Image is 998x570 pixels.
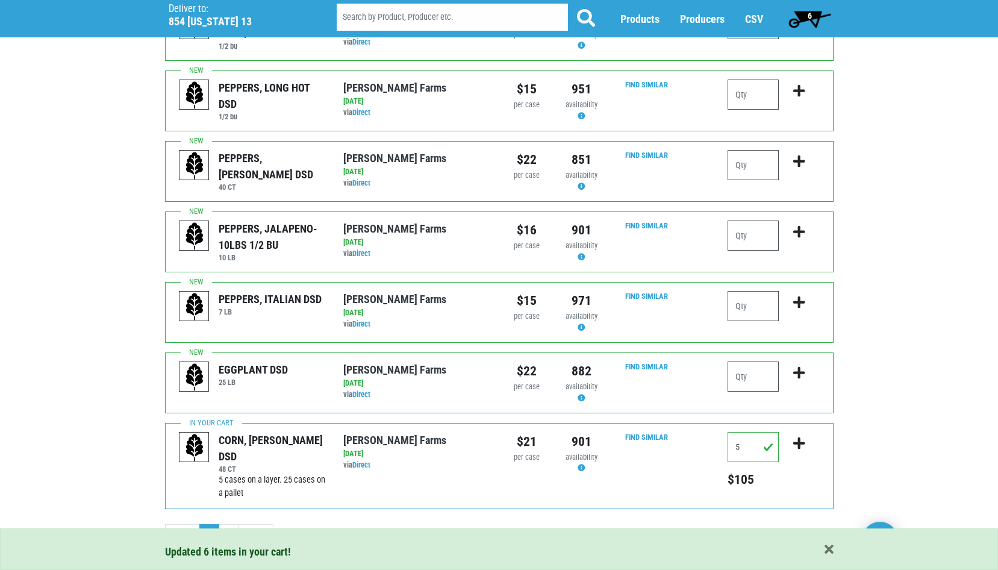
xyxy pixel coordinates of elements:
[219,42,325,51] h6: 1/2 bu
[620,13,660,25] a: Products
[343,307,490,319] div: [DATE]
[219,150,325,183] div: PEPPERS, [PERSON_NAME] DSD
[566,453,597,462] span: availability
[563,291,600,310] div: 971
[219,253,325,262] h6: 10 LB
[165,543,834,560] div: Updated 6 items in your cart!
[343,293,446,305] a: [PERSON_NAME] Farms
[508,240,545,252] div: per case
[352,37,370,46] a: Direct
[508,99,545,111] div: per case
[219,524,239,546] a: 2
[563,150,600,169] div: 851
[219,465,325,474] h6: 48 CT
[728,291,779,321] input: Qty
[728,362,779,392] input: Qty
[179,151,210,181] img: placeholder-variety-43d6402dacf2d531de610a020419775a.svg
[745,13,763,25] a: CSV
[625,292,668,301] a: Find Similar
[508,291,545,310] div: $15
[352,108,370,117] a: Direct
[219,378,288,387] h6: 25 LB
[343,378,490,389] div: [DATE]
[343,222,446,235] a: [PERSON_NAME] Farms
[352,178,370,187] a: Direct
[566,241,597,250] span: availability
[728,221,779,251] input: Qty
[179,362,210,392] img: placeholder-variety-43d6402dacf2d531de610a020419775a.svg
[343,237,490,248] div: [DATE]
[508,150,545,169] div: $22
[343,248,490,260] div: via
[343,460,490,471] div: via
[508,80,545,99] div: $15
[728,150,779,180] input: Qty
[728,472,779,487] h5: Total price
[169,3,306,15] p: Deliver to:
[219,221,325,253] div: PEPPERS, JALAPENO- 10LBS 1/2 BU
[343,166,490,178] div: [DATE]
[219,80,325,112] div: PEPPERS, LONG HOT DSD
[508,311,545,322] div: per case
[343,107,490,119] div: via
[508,452,545,463] div: per case
[343,152,446,164] a: [PERSON_NAME] Farms
[165,524,834,546] nav: pager
[563,221,600,240] div: 901
[179,292,210,322] img: placeholder-variety-43d6402dacf2d531de610a020419775a.svg
[808,11,812,20] span: 6
[219,307,322,316] h6: 7 LB
[337,4,568,31] input: Search by Product, Producer etc.
[343,178,490,189] div: via
[625,362,668,371] a: Find Similar
[219,475,325,498] span: 5 cases on a layer. 25 cases on a pallet
[169,15,306,28] h5: 854 [US_STATE] 13
[783,7,837,31] a: 6
[238,524,273,546] a: next
[625,433,668,442] a: Find Similar
[352,390,370,399] a: Direct
[219,183,325,192] h6: 40 CT
[219,432,325,465] div: CORN, [PERSON_NAME] DSD
[680,13,725,25] a: Producers
[219,112,325,121] h6: 1/2 bu
[219,362,288,378] div: EGGPLANT DSD
[343,96,490,107] div: [DATE]
[179,221,210,251] img: placeholder-variety-43d6402dacf2d531de610a020419775a.svg
[563,432,600,451] div: 901
[352,319,370,328] a: Direct
[343,434,446,446] a: [PERSON_NAME] Farms
[352,460,370,469] a: Direct
[566,30,597,39] span: availability
[199,524,219,546] a: 1
[179,433,210,463] img: placeholder-variety-43d6402dacf2d531de610a020419775a.svg
[625,151,668,160] a: Find Similar
[563,362,600,381] div: 882
[343,319,490,330] div: via
[566,312,597,321] span: availability
[566,100,597,109] span: availability
[508,221,545,240] div: $16
[219,291,322,307] div: PEPPERS, ITALIAN DSD
[343,448,490,460] div: [DATE]
[352,249,370,258] a: Direct
[508,381,545,393] div: per case
[179,80,210,110] img: placeholder-variety-43d6402dacf2d531de610a020419775a.svg
[625,221,668,230] a: Find Similar
[563,452,600,475] div: Availability may be subject to change.
[343,389,490,401] div: via
[728,80,779,110] input: Qty
[508,362,545,381] div: $22
[566,171,597,180] span: availability
[508,432,545,451] div: $21
[625,80,668,89] a: Find Similar
[728,432,779,462] input: Qty
[508,170,545,181] div: per case
[343,363,446,376] a: [PERSON_NAME] Farms
[563,80,600,99] div: 951
[566,382,597,391] span: availability
[343,81,446,94] a: [PERSON_NAME] Farms
[343,37,490,48] div: via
